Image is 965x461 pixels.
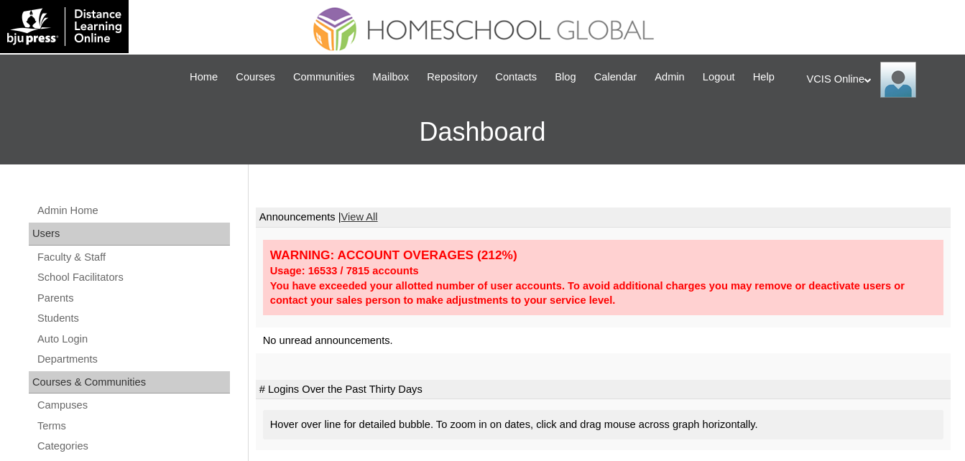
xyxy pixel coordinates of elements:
span: Contacts [495,69,537,85]
span: Courses [236,69,275,85]
a: Home [183,69,225,85]
td: No unread announcements. [256,327,951,354]
span: Mailbox [373,69,410,85]
span: Admin [655,69,685,85]
td: Announcements | [256,208,951,228]
div: Users [29,223,230,246]
a: Terms [36,417,230,435]
span: Home [190,69,218,85]
a: Communities [286,69,362,85]
strong: Usage: 16533 / 7815 accounts [270,265,419,276]
span: Blog [555,69,576,85]
span: Repository [427,69,477,85]
div: You have exceeded your allotted number of user accounts. To avoid additional charges you may remo... [270,279,936,308]
img: logo-white.png [7,7,121,46]
span: Communities [293,69,355,85]
a: School Facilitators [36,269,230,287]
div: WARNING: ACCOUNT OVERAGES (212%) [270,247,936,264]
a: Categories [36,437,230,455]
a: Parents [36,289,230,307]
div: VCIS Online [807,62,951,98]
div: Hover over line for detailed bubble. To zoom in on dates, click and drag mouse across graph horiz... [263,410,943,439]
a: Blog [548,69,583,85]
div: Courses & Communities [29,371,230,394]
a: View All [341,211,378,223]
a: Courses [228,69,282,85]
a: Campuses [36,396,230,414]
a: Admin [647,69,692,85]
span: Calendar [594,69,637,85]
td: # Logins Over the Past Thirty Days [256,380,951,400]
a: Students [36,309,230,327]
span: Help [753,69,775,85]
h3: Dashboard [7,100,958,164]
a: Auto Login [36,330,230,348]
a: Repository [420,69,484,85]
a: Help [746,69,782,85]
a: Departments [36,350,230,368]
a: Contacts [488,69,544,85]
a: Logout [696,69,742,85]
img: VCIS Online Admin [880,62,916,98]
a: Faculty & Staff [36,248,230,266]
span: Logout [703,69,735,85]
a: Calendar [587,69,644,85]
a: Admin Home [36,202,230,220]
a: Mailbox [366,69,417,85]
